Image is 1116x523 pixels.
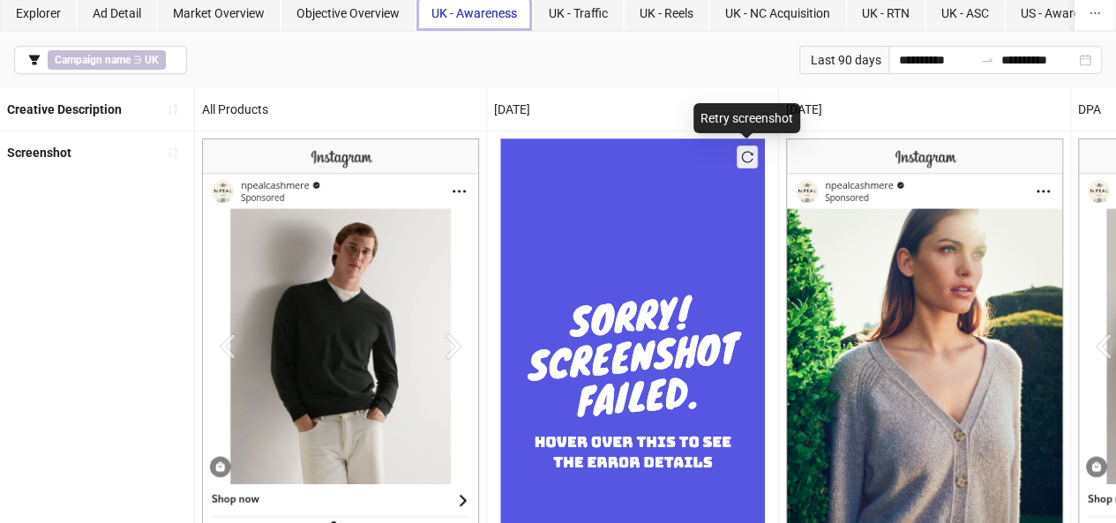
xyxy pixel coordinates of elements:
span: US - Awareness [1021,6,1105,20]
span: UK - NC Acquisition [725,6,830,20]
span: UK - RTN [862,6,910,20]
span: swap-right [980,53,994,67]
span: UK - Traffic [549,6,608,20]
span: reload [741,151,753,163]
span: UK - Awareness [431,6,517,20]
div: All Products [195,88,486,131]
span: filter [28,54,41,66]
div: [DATE] [487,88,778,131]
span: Objective Overview [296,6,400,20]
span: sort-ascending [167,103,179,116]
div: [DATE] [779,88,1070,131]
span: to [980,53,994,67]
span: sort-ascending [167,146,179,159]
button: Campaign name ∋ UK [14,46,187,74]
span: UK - ASC [941,6,989,20]
span: ellipsis [1089,7,1101,19]
span: Ad Detail [93,6,141,20]
span: ∋ [48,50,166,70]
b: UK [145,54,159,66]
span: UK - Reels [640,6,693,20]
div: Retry screenshot [693,103,800,133]
b: Screenshot [7,146,71,160]
b: Campaign name [55,54,131,66]
span: Market Overview [173,6,265,20]
span: Explorer [16,6,61,20]
b: Creative Description [7,102,122,116]
div: Last 90 days [799,46,888,74]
